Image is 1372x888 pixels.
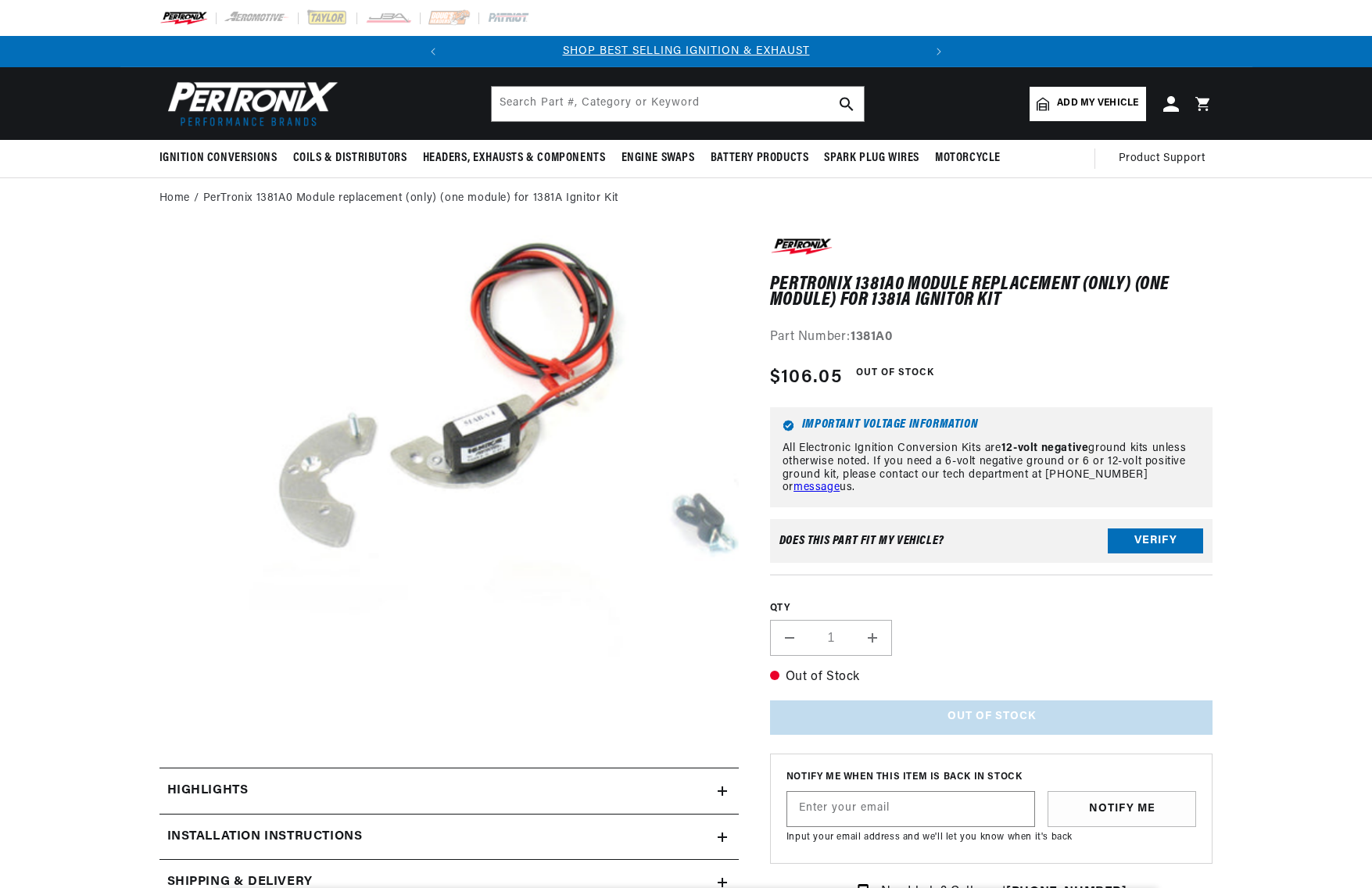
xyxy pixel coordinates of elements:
[614,140,703,177] summary: Engine Swaps
[159,815,739,860] summary: Installation instructions
[159,190,1213,207] nav: breadcrumbs
[770,668,1213,688] p: Out of Stock
[770,328,1213,348] div: Part Number:
[159,235,739,736] media-gallery: Gallery Viewer
[847,363,943,383] span: Out of Stock
[449,43,923,60] div: 1 of 2
[816,140,927,177] summary: Spark Plug Wires
[415,140,614,177] summary: Headers, Exhausts & Components
[120,36,1252,67] slideshow-component: Translation missing: en.sections.announcements.announcement_bar
[159,77,339,131] img: Pertronix
[423,150,606,166] span: Headers, Exhausts & Components
[824,150,919,166] span: Spark Plug Wires
[703,140,817,177] summary: Battery Products
[770,602,1213,615] label: QTY
[285,140,415,177] summary: Coils & Distributors
[779,535,944,547] div: Does This part fit My vehicle?
[293,150,407,166] span: Coils & Distributors
[1119,140,1213,177] summary: Product Support
[492,87,864,121] input: Search Part #, Category or Keyword
[159,140,285,177] summary: Ignition Conversions
[935,150,1001,166] span: Motorcycle
[622,150,695,166] span: Engine Swaps
[449,43,923,60] div: Announcement
[711,150,809,166] span: Battery Products
[159,150,278,166] span: Ignition Conversions
[829,87,864,121] button: search button
[1057,96,1138,111] span: Add my vehicle
[1119,150,1205,167] span: Product Support
[783,442,1201,495] p: All Electronic Ignition Conversion Kits are ground kits unless otherwise noted. If you need a 6-v...
[1001,442,1089,454] strong: 12-volt negative
[203,190,618,207] a: PerTronix 1381A0 Module replacement (only) (one module) for 1381A Ignitor Kit
[167,827,363,847] h2: Installation instructions
[770,363,842,392] span: $106.05
[563,45,810,57] a: SHOP BEST SELLING IGNITION & EXHAUST
[783,420,1201,431] h6: Important Voltage Information
[417,36,449,67] button: Translation missing: en.sections.announcements.previous_announcement
[770,277,1213,309] h1: PerTronix 1381A0 Module replacement (only) (one module) for 1381A Ignitor Kit
[787,792,1035,826] input: Enter your email
[923,36,955,67] button: Translation missing: en.sections.announcements.next_announcement
[1108,528,1203,553] button: Verify
[167,781,249,801] h2: Highlights
[1048,791,1196,827] button: Notify Me
[159,768,739,814] summary: Highlights
[786,832,1073,842] span: Input your email address and we'll let you know when it's back
[1030,87,1145,121] a: Add my vehicle
[927,140,1008,177] summary: Motorcycle
[786,770,1197,785] span: Notify me when this item is back in stock
[793,482,840,493] a: message
[159,190,190,207] a: Home
[851,331,893,343] strong: 1381A0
